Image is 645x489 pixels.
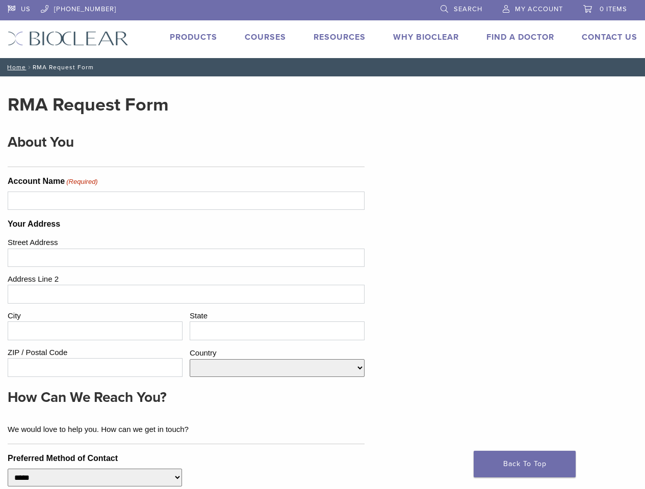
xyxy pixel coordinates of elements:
[245,32,286,42] a: Courses
[66,177,98,187] span: (Required)
[8,93,365,117] h2: RMA Request Form
[474,451,576,477] a: Back To Top
[8,130,356,154] h3: About You
[8,218,60,230] legend: Your Address
[8,417,356,436] div: We would love to help you. How can we get in touch?
[190,345,365,359] label: Country
[515,5,563,13] span: My Account
[486,32,554,42] a: Find A Doctor
[582,32,637,42] a: Contact Us
[4,64,26,71] a: Home
[8,308,183,322] label: City
[8,344,183,359] label: ZIP / Postal Code
[8,234,365,249] label: Street Address
[8,385,356,410] h3: How Can We Reach You?
[190,308,365,322] label: State
[8,271,365,285] label: Address Line 2
[314,32,366,42] a: Resources
[26,65,33,70] span: /
[454,5,482,13] span: Search
[8,175,98,187] label: Account Name
[393,32,459,42] a: Why Bioclear
[8,31,128,46] img: Bioclear
[8,452,118,465] label: Preferred Method of Contact
[170,32,217,42] a: Products
[600,5,627,13] span: 0 items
